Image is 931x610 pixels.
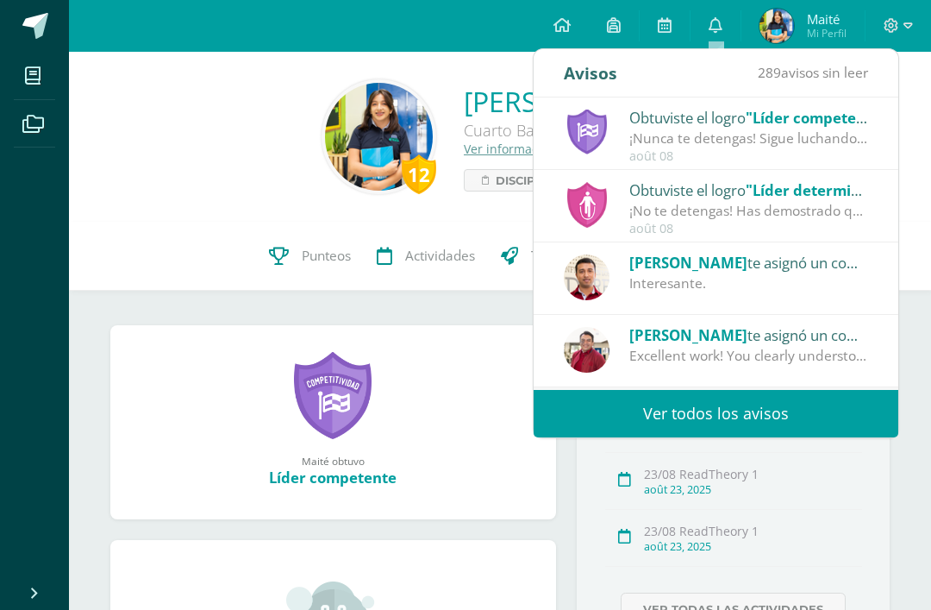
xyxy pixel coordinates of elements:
div: août 23, 2025 [644,539,861,554]
div: Interesante. [629,274,869,293]
span: Maité [807,10,847,28]
a: Disciplina [464,169,582,192]
div: te asignó un comentario en 'DD TOEFL writing section' para 'TOEFL' [629,324,869,346]
div: Excellent work! You clearly understood both the reading and the lecture and explained the contras... [629,346,869,366]
span: [PERSON_NAME] [629,253,747,273]
div: Líder competente [128,468,540,487]
div: août 08 [629,222,869,236]
img: 8967023db232ea363fa53c906190b046.png [564,255,609,300]
img: 4c9ef267606f6dc2976fd330a55a4b51.png [325,83,433,191]
a: [PERSON_NAME] [464,83,678,120]
div: Obtuviste el logro [629,179,869,201]
a: Ver información personal... [464,141,621,157]
div: Cuarto Bachillerato U [464,120,678,141]
div: août 23, 2025 [644,482,861,497]
span: [PERSON_NAME] [629,325,747,345]
a: Ver todos los avisos [534,390,898,437]
div: Obtuviste el logro [629,106,869,129]
span: Trayectoria [531,247,600,265]
div: 23/08 ReadTheory 1 [644,523,861,539]
a: Trayectoria [488,222,613,291]
span: "Líder competente" [746,108,887,128]
span: Mi Perfil [807,26,847,41]
span: 289 [758,63,781,82]
a: Punteos [256,222,364,291]
span: Actividades [405,247,475,265]
div: Avisos [564,49,617,97]
span: Punteos [302,247,351,265]
img: 29bc46b472aa18796470c09d9e15ecd0.png [759,9,794,43]
div: ¡Nunca te detengas! Sigue luchando para convertirte en la mejor versión de ti mismo, sin desacred... [629,129,869,148]
div: août 08 [629,149,869,164]
div: te asignó un comentario en '08/08 GEOMETRÍA. IA como tutor para los temas de unidad' para 'Matemá... [629,251,869,274]
div: ¡No te detengas! Has demostrado que eres capaz de lograr lo que te has propuesto, eres una person... [629,201,869,221]
div: 23/08 ReadTheory 1 [644,466,861,482]
div: 12 [402,154,436,194]
div: Maité obtuvo [128,454,540,468]
img: 4433c8ec4d0dcbe293dd19cfa8535420.png [564,327,609,373]
span: avisos sin leer [758,63,868,82]
a: Actividades [364,222,488,291]
span: "Líder determinado" [746,180,894,200]
span: Disciplina [496,170,564,191]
